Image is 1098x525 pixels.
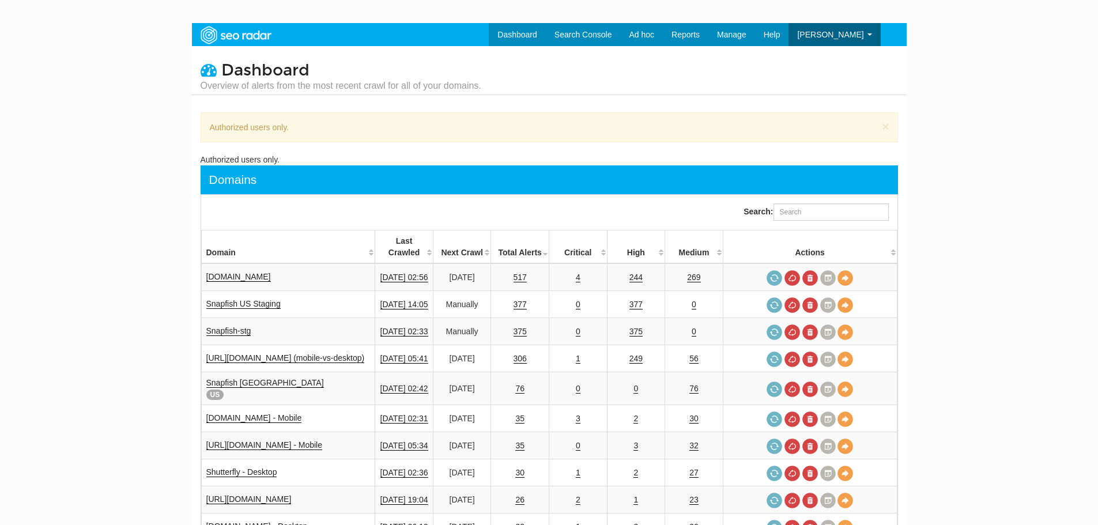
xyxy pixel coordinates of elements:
[767,411,782,427] a: Request a crawl
[433,345,491,372] td: [DATE]
[576,441,580,451] a: 0
[788,23,880,46] a: [PERSON_NAME]
[882,120,889,133] button: ×
[802,297,818,313] a: Delete most recent audit
[201,62,217,78] i: 
[209,171,257,188] div: Domains
[837,324,853,340] a: View Domain Overview
[764,30,780,39] span: Help
[546,23,621,46] a: Search Console
[767,324,782,340] span: Request a crawl
[692,327,696,337] a: 0
[380,273,428,282] a: [DATE] 02:56
[576,300,580,309] a: 0
[221,61,310,80] span: Dashboard
[206,390,224,400] span: US
[576,495,580,505] a: 2
[692,300,696,309] a: 0
[633,441,638,451] a: 3
[629,300,643,309] a: 377
[802,493,818,508] a: Delete most recent audit
[380,495,428,505] a: [DATE] 19:04
[820,352,836,367] a: Crawl History
[802,324,818,340] a: Delete most recent audit
[515,495,525,505] a: 26
[206,440,322,450] a: [URL][DOMAIN_NAME] - Mobile
[380,384,428,394] a: [DATE] 02:42
[802,382,818,397] a: Delete most recent audit
[607,231,665,264] th: High: activate to sort column descending
[820,466,836,481] a: Crawl History
[375,231,433,264] th: Last Crawled: activate to sort column descending
[820,324,836,340] a: Crawl History
[514,300,527,309] a: 377
[576,273,580,282] a: 4
[723,231,897,264] th: Actions: activate to sort column ascending
[837,466,853,481] a: View Domain Overview
[433,231,491,264] th: Next Crawl: activate to sort column descending
[837,382,853,397] a: View Domain Overview
[380,414,428,424] a: [DATE] 02:31
[820,493,836,508] a: Crawl History
[196,25,276,46] img: SEORadar
[633,414,638,424] a: 2
[671,30,700,39] span: Reports
[515,384,525,394] a: 76
[767,493,782,508] a: Request a crawl
[514,354,527,364] a: 306
[708,23,755,46] a: Manage
[784,297,800,313] a: Cancel in-progress audit
[767,439,782,454] a: Request a crawl
[633,495,638,505] a: 1
[784,411,800,427] a: Cancel in-progress audit
[620,23,663,46] a: Ad hoc
[784,270,800,286] a: Cancel in-progress audit
[665,231,723,264] th: Medium: activate to sort column descending
[380,300,428,309] a: [DATE] 14:05
[433,486,491,513] td: [DATE]
[206,299,281,309] a: Snapfish US Staging
[380,327,428,337] a: [DATE] 02:33
[767,297,782,313] span: Request a crawl
[514,327,527,337] a: 375
[515,414,525,424] a: 35
[629,354,643,364] a: 249
[767,352,782,367] a: Request a crawl
[433,291,491,318] td: Manually
[380,468,428,478] a: [DATE] 02:36
[380,354,428,364] a: [DATE] 05:41
[549,231,607,264] th: Critical: activate to sort column descending
[433,263,491,291] td: [DATE]
[797,30,863,39] span: [PERSON_NAME]
[744,203,888,221] label: Search:
[784,382,800,397] a: Cancel in-progress audit
[633,384,638,394] a: 0
[515,468,525,478] a: 30
[380,441,428,451] a: [DATE] 05:34
[687,273,700,282] a: 269
[433,372,491,405] td: [DATE]
[802,466,818,481] a: Delete most recent audit
[837,270,853,286] a: View Domain Overview
[689,495,699,505] a: 23
[784,324,800,340] a: Cancel in-progress audit
[767,466,782,481] a: Request a crawl
[837,297,853,313] a: View Domain Overview
[820,270,836,286] a: Crawl History
[515,441,525,451] a: 35
[689,414,699,424] a: 30
[784,493,800,508] a: Cancel in-progress audit
[206,413,302,423] a: [DOMAIN_NAME] - Mobile
[489,23,546,46] a: Dashboard
[717,30,746,39] span: Manage
[576,354,580,364] a: 1
[433,459,491,486] td: [DATE]
[576,384,580,394] a: 0
[767,382,782,397] a: Request a crawl
[820,297,836,313] a: Crawl History
[837,493,853,508] a: View Domain Overview
[201,80,481,92] small: Overview of alerts from the most recent crawl for all of your domains.
[629,273,643,282] a: 244
[784,439,800,454] a: Cancel in-progress audit
[201,154,898,165] div: Authorized users only.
